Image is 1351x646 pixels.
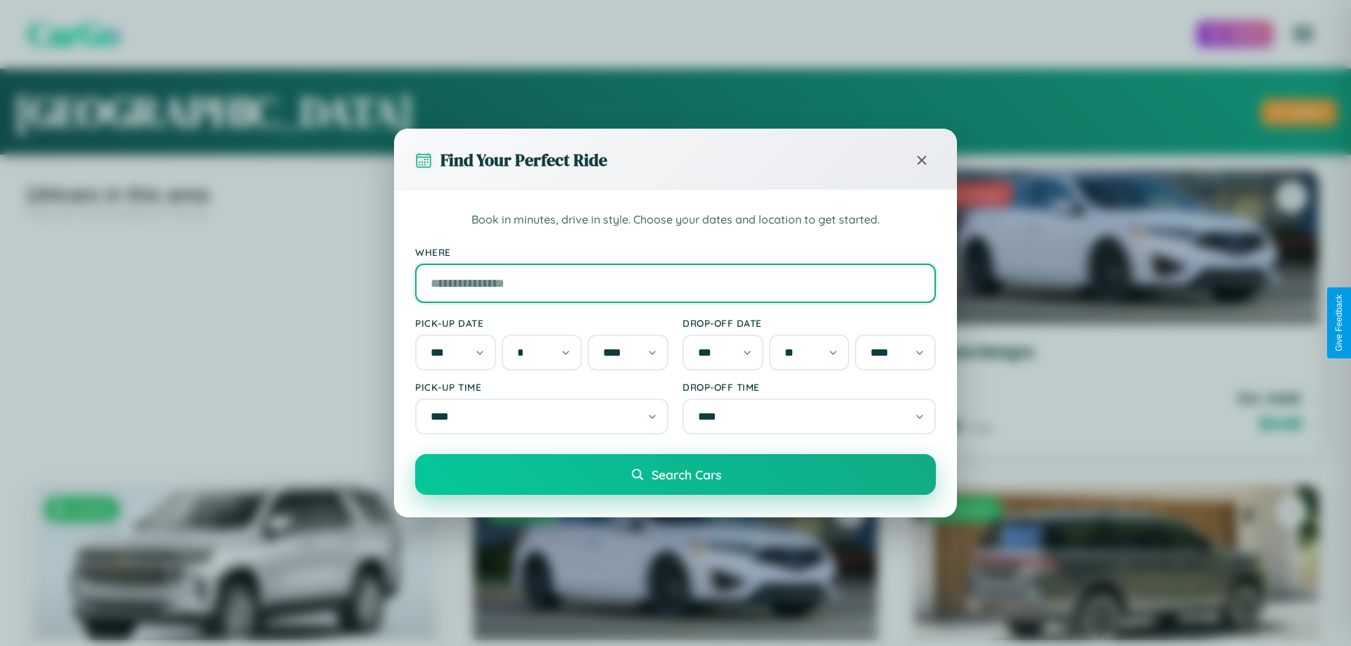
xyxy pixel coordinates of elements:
span: Search Cars [652,467,721,482]
p: Book in minutes, drive in style. Choose your dates and location to get started. [415,211,936,229]
label: Drop-off Date [683,317,936,329]
label: Where [415,246,936,258]
label: Pick-up Time [415,381,668,393]
label: Drop-off Time [683,381,936,393]
h3: Find Your Perfect Ride [440,148,607,172]
label: Pick-up Date [415,317,668,329]
button: Search Cars [415,454,936,495]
